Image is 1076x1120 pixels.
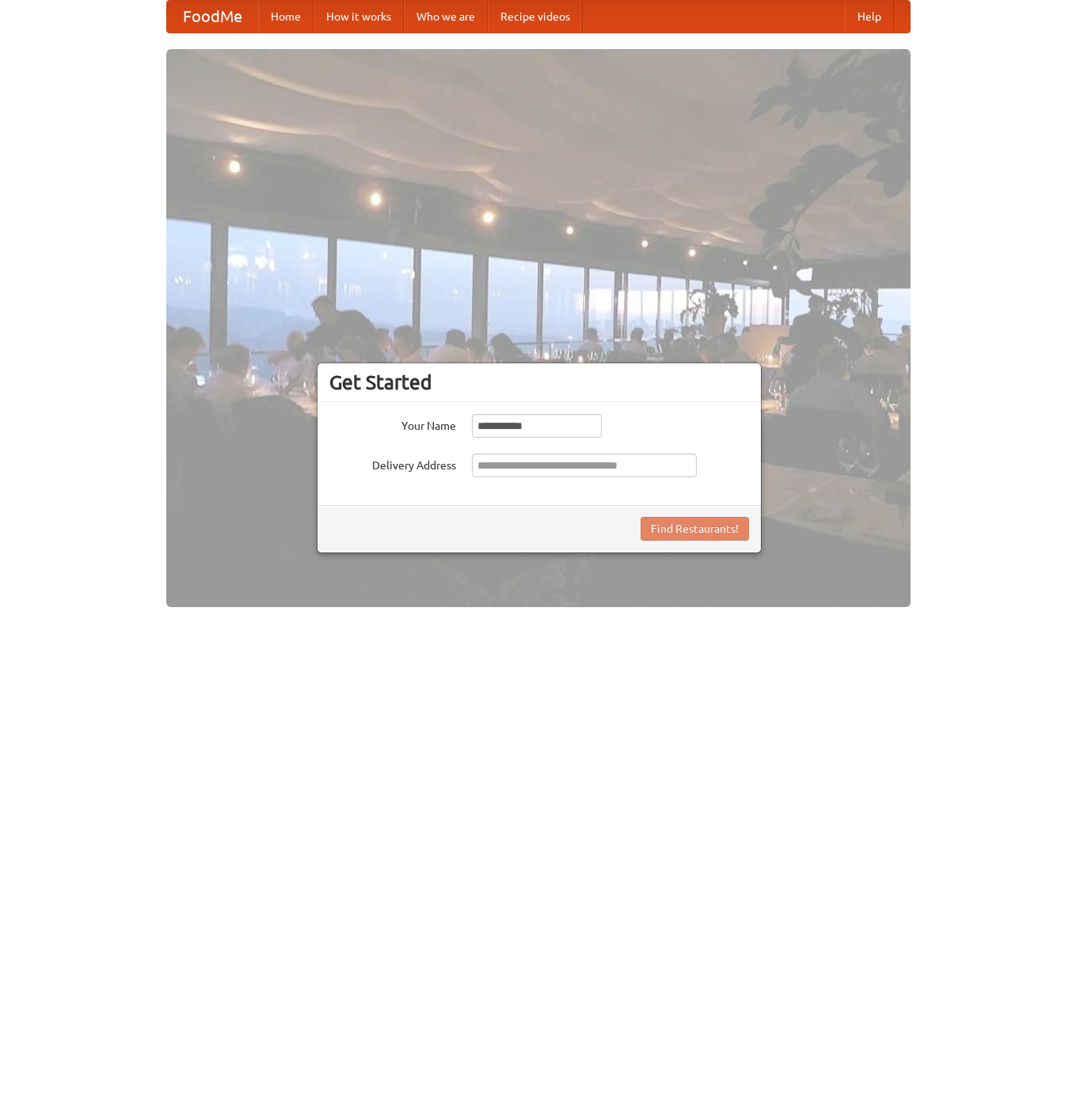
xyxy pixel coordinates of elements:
[845,1,894,32] a: Help
[258,1,314,32] a: Home
[314,1,404,32] a: How it works
[329,414,456,434] label: Your Name
[329,454,456,473] label: Delivery Address
[329,370,749,394] h3: Get Started
[488,1,583,32] a: Recipe videos
[404,1,488,32] a: Who we are
[167,1,258,32] a: FoodMe
[641,517,749,541] button: Find Restaurants!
